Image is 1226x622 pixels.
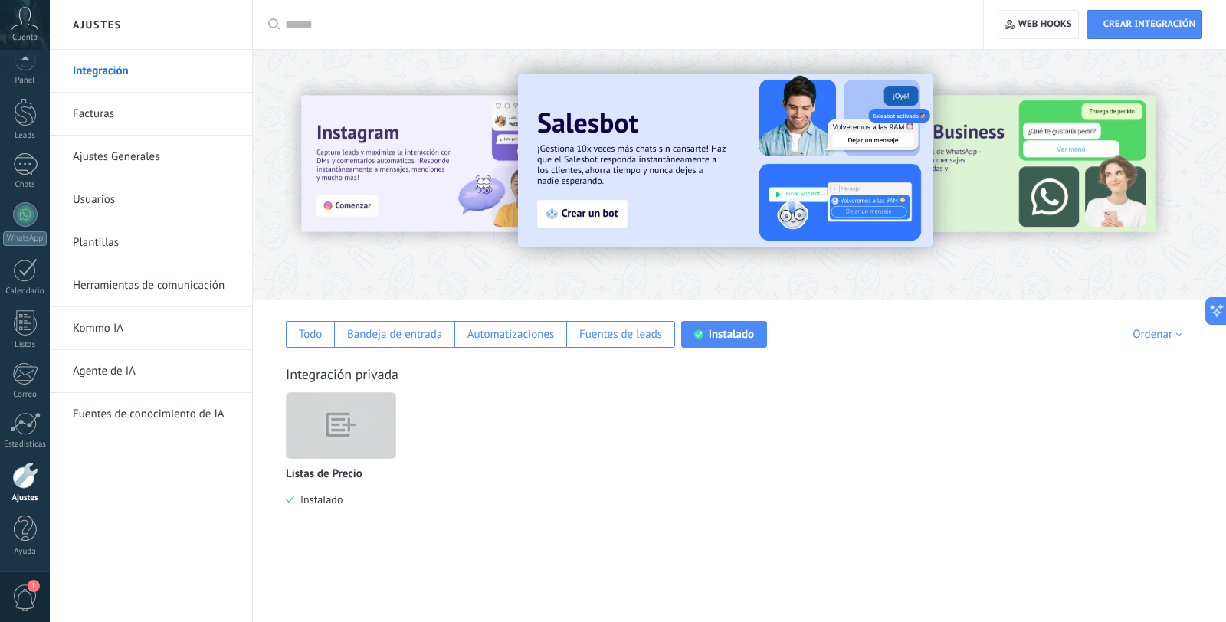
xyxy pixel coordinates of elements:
img: Slide 2 [518,74,933,247]
li: Fuentes de conocimiento de IA [50,393,252,435]
div: Listas de Precio [286,392,408,529]
a: Usuarios [73,178,237,221]
a: Kommo IA [73,307,237,350]
span: Instalado [294,493,343,506]
a: Integración [73,50,237,93]
div: Chats [3,180,48,190]
div: Correo [3,390,48,400]
li: Agente de IA [50,350,252,393]
a: Facturas [73,93,237,136]
a: Integración privada [286,365,398,383]
button: Web hooks [998,10,1078,39]
li: Usuarios [50,178,252,221]
img: Slide 1 [301,96,628,232]
li: Ajustes Generales [50,136,252,178]
li: Herramientas de comunicación [50,264,252,307]
p: Listas de Precio [286,468,362,481]
span: Web hooks [1018,18,1072,31]
div: Ayuda [3,547,48,557]
div: Bandeja de entrada [347,327,442,342]
li: Facturas [50,93,252,136]
span: Cuenta [12,33,38,43]
a: Fuentes de conocimiento de IA [73,393,237,436]
img: default_logo.jpg [287,384,395,467]
div: Fuentes de leads [579,327,662,342]
a: Agente de IA [73,350,237,393]
div: Leads [3,131,48,141]
span: 1 [28,580,40,592]
div: Ajustes [3,493,48,503]
a: Ajustes Generales [73,136,237,178]
li: Kommo IA [50,307,252,350]
img: Slide 3 [829,96,1156,232]
a: Herramientas de comunicación [73,264,237,307]
div: Calendario [3,286,48,296]
div: Estadísticas [3,440,48,450]
button: Crear integración [1087,10,1202,39]
a: Plantillas [73,221,237,264]
div: Todo [299,327,323,342]
div: Panel [3,76,48,86]
li: Plantillas [50,221,252,264]
div: Automatizaciones [467,327,555,342]
div: Listas [3,340,48,350]
div: Ordenar [1133,327,1187,342]
div: Instalado [709,327,754,342]
li: Integración [50,50,252,93]
span: Crear integración [1103,18,1195,31]
div: WhatsApp [3,231,47,246]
